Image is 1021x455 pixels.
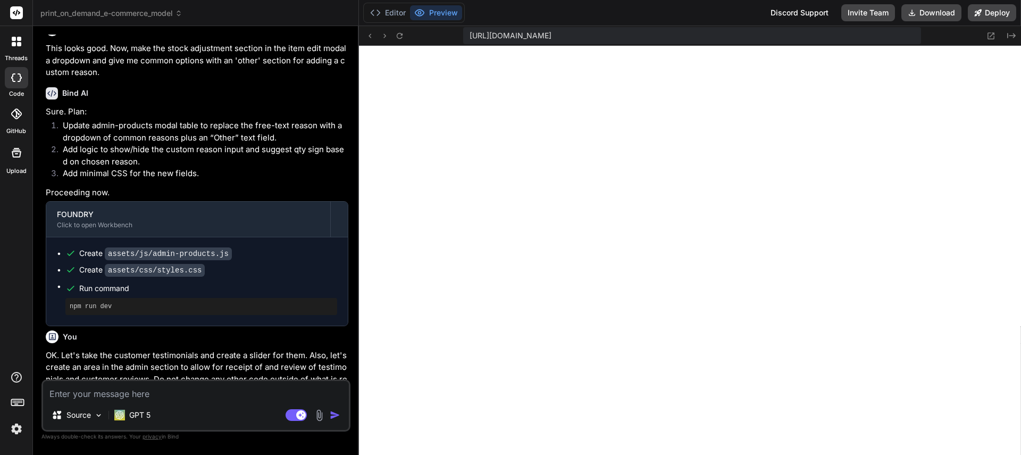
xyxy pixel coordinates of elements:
li: Add logic to show/hide the custom reason input and suggest qty sign based on chosen reason. [54,144,348,168]
p: Proceeding now. [46,187,348,199]
span: privacy [143,433,162,440]
li: Add minimal CSS for the new fields. [54,168,348,183]
img: Pick Models [94,411,103,420]
span: print_on_demand_e-commerce_model [40,8,182,19]
div: Discord Support [764,4,835,21]
button: Invite Team [841,4,895,21]
h6: Bind AI [62,88,88,98]
div: FOUNDRY [57,209,320,220]
li: Update admin-products modal table to replace the free-text reason with a dropdown of common reaso... [54,120,348,144]
pre: npm run dev [70,302,333,311]
p: Source [66,410,91,420]
p: GPT 5 [129,410,150,420]
button: Deploy [968,4,1016,21]
p: This looks good. Now, make the stock adjustment section in the item edit modal a dropdown and giv... [46,43,348,79]
code: assets/js/admin-products.js [105,247,232,260]
span: [URL][DOMAIN_NAME] [470,30,551,41]
code: assets/css/styles.css [105,264,205,277]
button: Preview [410,5,462,20]
p: OK. Let's take the customer testimonials and create a slider for them. Also, let's create an area... [46,350,348,398]
p: Sure. Plan: [46,106,348,118]
h6: You [63,332,77,342]
div: Click to open Workbench [57,221,320,229]
label: code [9,89,24,98]
img: icon [330,410,340,420]
label: GitHub [6,127,26,136]
div: Create [79,248,232,259]
img: GPT 5 [114,410,125,420]
p: Always double-check its answers. Your in Bind [41,432,350,442]
button: Download [901,4,961,21]
label: threads [5,54,28,63]
button: Editor [366,5,410,20]
label: Upload [6,167,27,176]
span: Run command [79,283,337,294]
img: settings [7,420,26,438]
img: attachment [313,409,325,421]
div: Create [79,264,205,276]
iframe: Preview [359,46,1021,455]
button: FOUNDRYClick to open Workbench [46,202,330,237]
